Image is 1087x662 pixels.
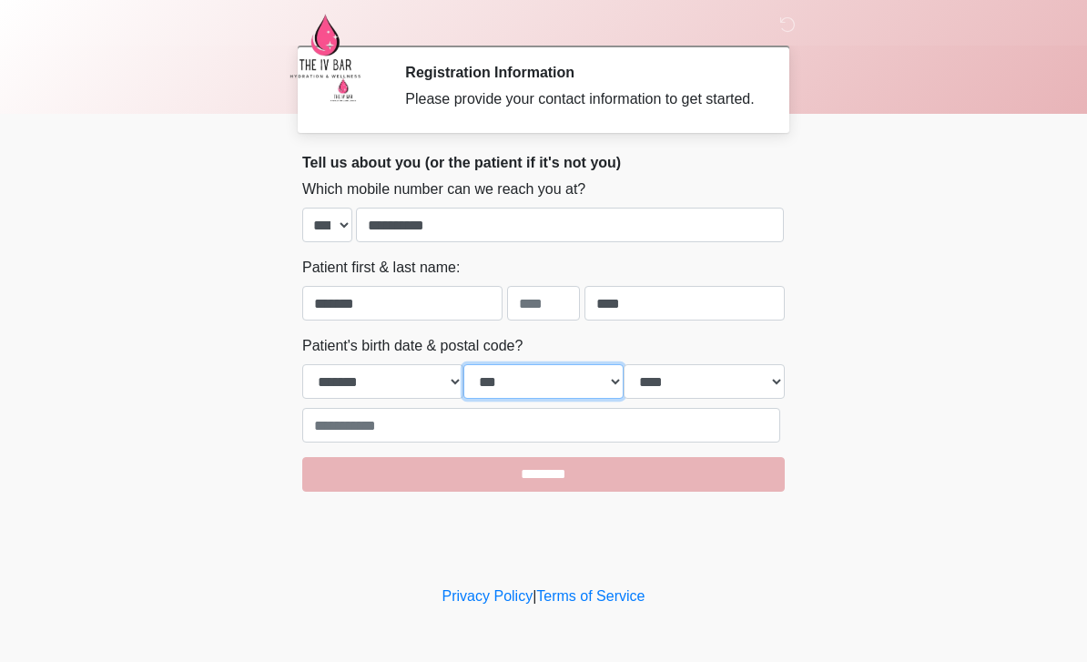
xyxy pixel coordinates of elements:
[302,335,523,357] label: Patient's birth date & postal code?
[442,588,533,604] a: Privacy Policy
[302,178,585,200] label: Which mobile number can we reach you at?
[405,88,757,110] div: Please provide your contact information to get started.
[536,588,645,604] a: Terms of Service
[302,257,460,279] label: Patient first & last name:
[302,154,785,171] h2: Tell us about you (or the patient if it's not you)
[533,588,536,604] a: |
[284,14,366,78] img: The IV Bar, LLC Logo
